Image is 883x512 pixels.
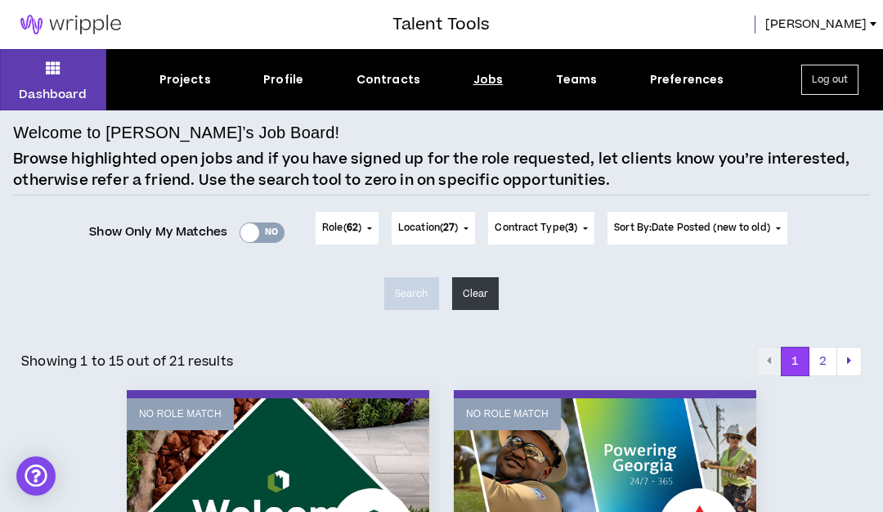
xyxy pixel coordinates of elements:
span: Location ( ) [398,221,458,236]
button: Role(62) [316,212,379,245]
div: Contracts [356,71,420,88]
span: Contract Type ( ) [495,221,577,236]
p: Showing 1 to 15 out of 21 results [21,352,233,371]
p: Browse highlighted open jobs and if you have signed up for the role requested, let clients know y... [13,149,870,191]
span: Sort By: Date Posted (new to old) [614,221,770,235]
div: Teams [556,71,598,88]
div: Open Intercom Messenger [16,456,56,496]
span: 3 [568,221,574,235]
div: Profile [263,71,303,88]
p: Dashboard [19,86,87,103]
button: Search [384,277,439,310]
span: 27 [443,221,455,235]
span: [PERSON_NAME] [765,16,867,34]
span: Role ( ) [322,221,361,236]
span: Show Only My Matches [89,220,227,245]
div: Preferences [650,71,724,88]
button: Location(27) [392,212,475,245]
nav: pagination [756,347,862,376]
button: 1 [781,347,809,376]
button: Clear [452,277,500,310]
p: No Role Match [139,406,222,422]
button: Log out [801,65,858,95]
h4: Welcome to [PERSON_NAME]’s Job Board! [13,120,339,145]
span: 62 [347,221,358,235]
button: Contract Type(3) [488,212,594,245]
button: Sort By:Date Posted (new to old) [607,212,787,245]
button: 2 [809,347,837,376]
p: No Role Match [466,406,549,422]
div: Projects [159,71,211,88]
h3: Talent Tools [392,12,490,37]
